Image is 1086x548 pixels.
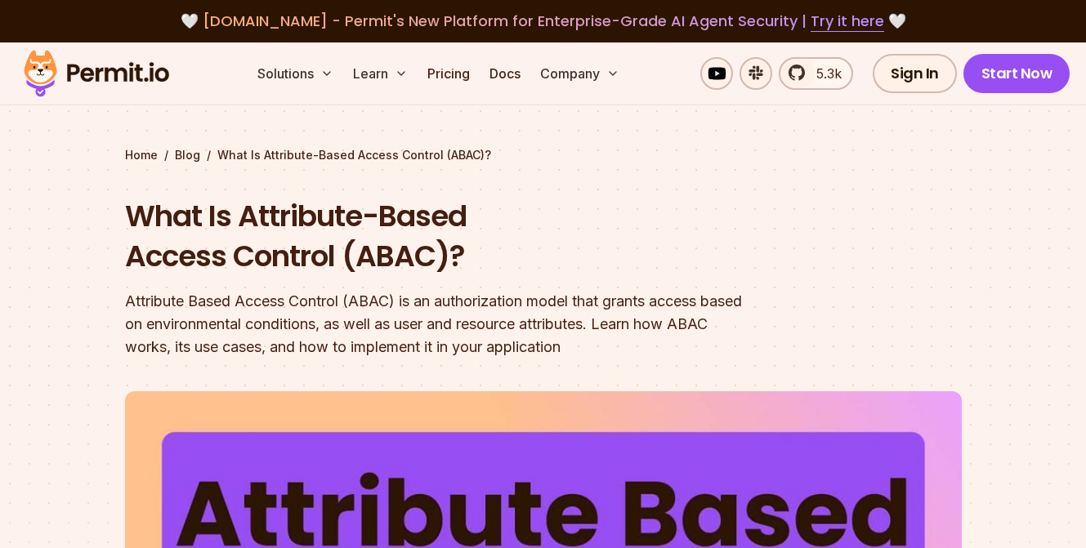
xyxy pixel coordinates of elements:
[125,147,158,163] a: Home
[421,57,476,90] a: Pricing
[811,11,884,32] a: Try it here
[39,10,1047,33] div: 🤍 🤍
[203,11,884,31] span: [DOMAIN_NAME] - Permit's New Platform for Enterprise-Grade AI Agent Security |
[125,290,753,359] div: Attribute Based Access Control (ABAC) is an authorization model that grants access based on envir...
[873,54,957,93] a: Sign In
[346,57,414,90] button: Learn
[16,46,177,101] img: Permit logo
[175,147,200,163] a: Blog
[807,64,842,83] span: 5.3k
[125,196,753,277] h1: What Is Attribute-Based Access Control (ABAC)?
[251,57,340,90] button: Solutions
[483,57,527,90] a: Docs
[779,57,853,90] a: 5.3k
[534,57,626,90] button: Company
[963,54,1070,93] a: Start Now
[125,147,962,163] div: / /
